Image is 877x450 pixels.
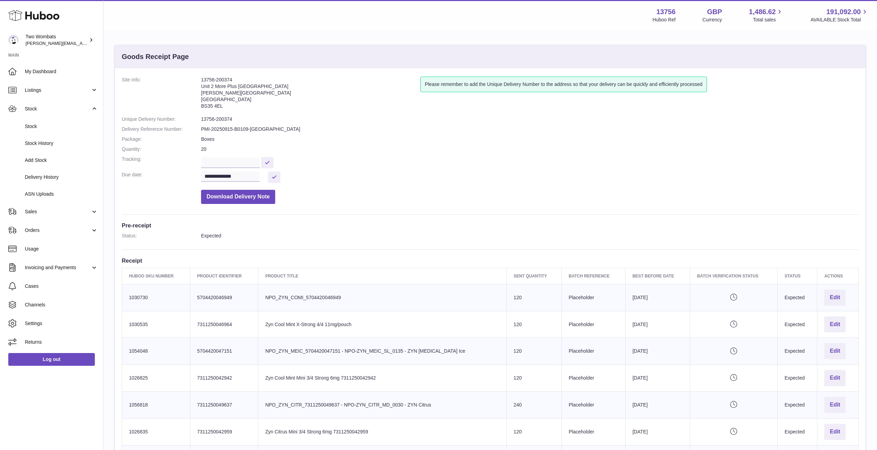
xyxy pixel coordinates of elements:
h3: Receipt [122,257,859,264]
span: Orders [25,227,91,234]
img: philip.carroll@twowombats.com [8,35,19,45]
td: [DATE] [625,365,690,392]
dt: Quantity: [122,146,201,153]
td: NPO_ZYN_COMI_5704420046949 [258,284,507,311]
span: My Dashboard [25,68,98,75]
td: Placeholder [562,284,626,311]
span: 1,486.62 [749,7,776,17]
td: [DATE] [625,284,690,311]
a: 191,092.00 AVAILABLE Stock Total [810,7,869,23]
td: Expected [777,284,817,311]
div: Currency [702,17,722,23]
td: 7311250042959 [190,418,258,445]
span: Stock [25,123,98,130]
td: 5704420046949 [190,284,258,311]
td: Placeholder [562,392,626,419]
dt: Due date: [122,172,201,183]
th: Batch Verification Status [690,268,778,284]
span: Stock [25,106,91,112]
h3: Goods Receipt Page [122,52,189,61]
span: ASN Uploads [25,191,98,197]
div: Please remember to add the Unique Delivery Number to the address so that your delivery can be qui... [420,77,707,92]
dd: Expected [201,233,859,239]
button: Edit [824,370,846,386]
td: 120 [507,338,562,365]
div: Huboo Ref [652,17,676,23]
td: 5704420047151 [190,338,258,365]
td: Zyn Cool Mint X-Strong 4/4 11mg/pouch [258,311,507,338]
dt: Package: [122,136,201,143]
td: Expected [777,418,817,445]
a: Log out [8,353,95,365]
td: 1056818 [122,392,190,419]
td: Placeholder [562,311,626,338]
div: Two Wombats [26,33,88,47]
span: Channels [25,302,98,308]
td: 7311250042942 [190,365,258,392]
th: Batch Reference [562,268,626,284]
dt: Tracking: [122,156,201,168]
dd: 13756-200374 [201,116,859,123]
button: Edit [824,397,846,413]
td: Zyn Citrus Mini 3/4 Strong 6mg 7311250042959 [258,418,507,445]
span: [PERSON_NAME][EMAIL_ADDRESS][PERSON_NAME][DOMAIN_NAME] [26,40,175,46]
button: Edit [824,424,846,440]
span: 191,092.00 [826,7,861,17]
td: Expected [777,338,817,365]
th: Huboo SKU Number [122,268,190,284]
address: 13756-200374 Unit 2 More Plus [GEOGRAPHIC_DATA] [PERSON_NAME][GEOGRAPHIC_DATA] [GEOGRAPHIC_DATA] ... [201,77,420,112]
strong: GBP [707,7,722,17]
button: Edit [824,343,846,359]
dt: Status: [122,233,201,239]
td: 240 [507,392,562,419]
td: 120 [507,365,562,392]
span: Total sales [753,17,784,23]
span: Listings [25,87,91,94]
dt: Delivery Reference Number: [122,126,201,133]
span: AVAILABLE Stock Total [810,17,869,23]
span: Cases [25,283,98,290]
th: Best Before Date [625,268,690,284]
td: 7311250049637 [190,392,258,419]
td: 1030535 [122,311,190,338]
td: Zyn Cool Mint Mini 3/4 Strong 6mg 7311250042942 [258,365,507,392]
td: Expected [777,365,817,392]
td: Expected [777,392,817,419]
button: Edit [824,316,846,333]
dt: Unique Delivery Number: [122,116,201,123]
td: Placeholder [562,365,626,392]
span: Returns [25,339,98,345]
span: Add Stock [25,157,98,164]
th: Actions [817,268,859,284]
a: 1,486.62 Total sales [749,7,784,23]
span: Delivery History [25,174,98,180]
strong: 13756 [656,7,676,17]
td: [DATE] [625,392,690,419]
td: 1026835 [122,418,190,445]
span: Sales [25,208,91,215]
dd: PMI-20250915-B0109-[GEOGRAPHIC_DATA] [201,126,859,133]
td: Placeholder [562,418,626,445]
td: [DATE] [625,418,690,445]
span: Settings [25,320,98,327]
button: Edit [824,290,846,306]
td: 120 [507,284,562,311]
td: 1030730 [122,284,190,311]
th: Product title [258,268,507,284]
td: 120 [507,311,562,338]
span: Invoicing and Payments [25,264,91,271]
td: 1054048 [122,338,190,365]
dt: Site Info: [122,77,201,112]
button: Download Delivery Note [201,190,275,204]
th: Product Identifier [190,268,258,284]
h3: Pre-receipt [122,222,859,229]
span: Stock History [25,140,98,147]
td: [DATE] [625,338,690,365]
td: Expected [777,311,817,338]
td: 1026825 [122,365,190,392]
th: Sent Quantity [507,268,562,284]
td: 7311250046964 [190,311,258,338]
td: [DATE] [625,311,690,338]
td: NPO_ZYN_CITR_7311250049637 - NPO-ZYN_CITR_MD_0030 - ZYN Citrus [258,392,507,419]
th: Status [777,268,817,284]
